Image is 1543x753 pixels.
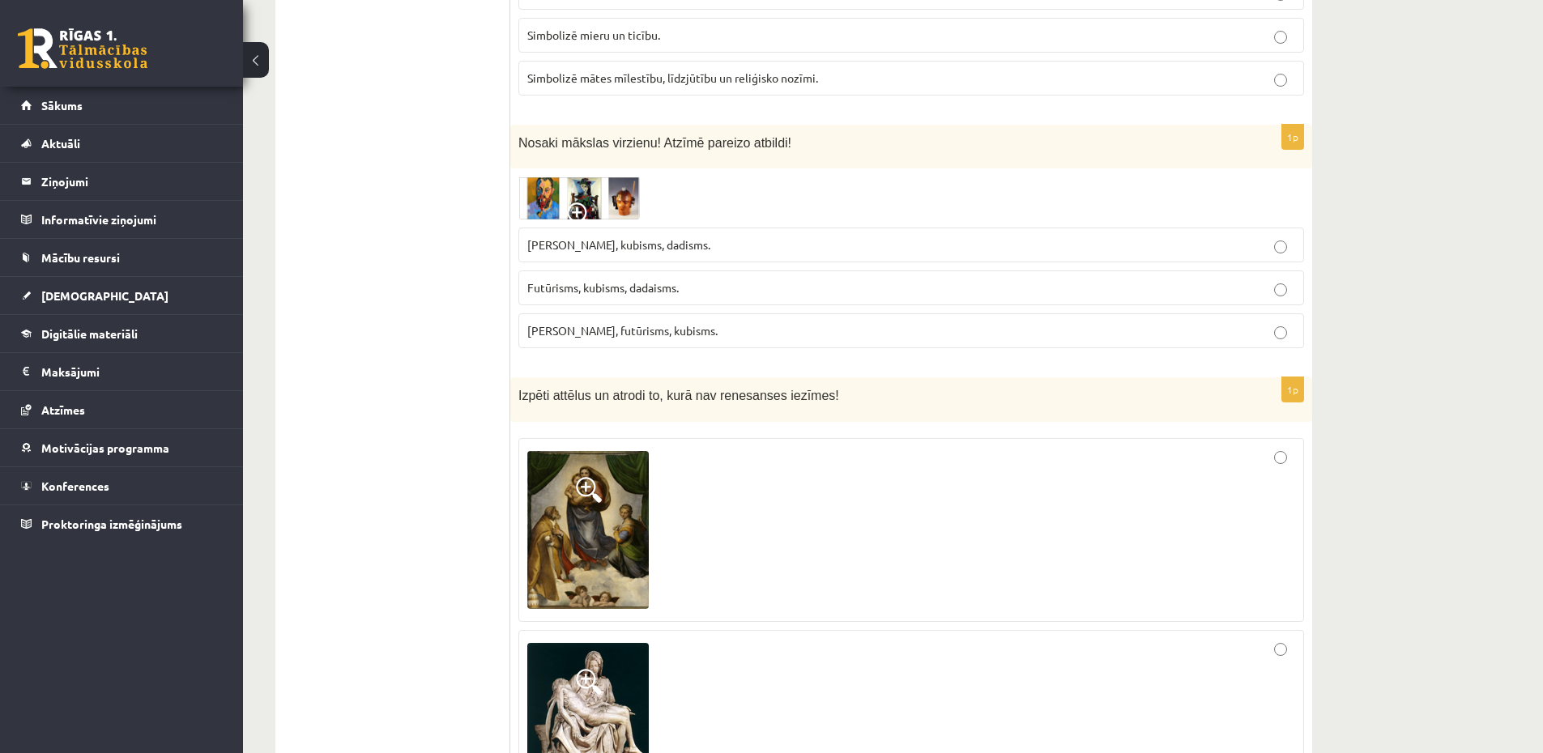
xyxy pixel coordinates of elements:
span: Digitālie materiāli [41,326,138,341]
a: Aktuāli [21,125,223,162]
legend: Informatīvie ziņojumi [41,201,223,238]
span: Konferences [41,479,109,493]
a: Atzīmes [21,391,223,428]
span: [PERSON_NAME], kubisms, dadisms. [527,237,710,252]
input: [PERSON_NAME], kubisms, dadisms. [1274,240,1287,253]
a: Digitālie materiāli [21,315,223,352]
span: Simbolizē mieru un ticību. [527,28,660,42]
span: Mācību resursi [41,250,120,265]
a: Rīgas 1. Tālmācības vidusskola [18,28,147,69]
span: Motivācijas programma [41,440,169,455]
a: Sākums [21,87,223,124]
span: Futūrisms, kubisms, dadaisms. [527,280,679,295]
a: Mācību resursi [21,239,223,276]
a: Motivācijas programma [21,429,223,466]
span: Proktoringa izmēģinājums [41,517,182,531]
img: 1.png [527,451,649,609]
a: Ziņojumi [21,163,223,200]
span: [DEMOGRAPHIC_DATA] [41,288,168,303]
input: Simbolizē mieru un ticību. [1274,31,1287,44]
a: Informatīvie ziņojumi [21,201,223,238]
input: Futūrisms, kubisms, dadaisms. [1274,283,1287,296]
legend: Maksājumi [41,353,223,390]
span: Atzīmes [41,402,85,417]
a: Proktoringa izmēģinājums [21,505,223,542]
a: [DEMOGRAPHIC_DATA] [21,277,223,314]
a: Maksājumi [21,353,223,390]
p: 1p [1281,124,1304,150]
span: [PERSON_NAME], futūrisms, kubisms. [527,323,718,338]
span: Simbolizē mātes mīlestību, līdzjūtību un reliģisko nozīmi. [527,70,818,85]
input: Simbolizē mātes mīlestību, līdzjūtību un reliģisko nozīmi. [1274,74,1287,87]
p: 1p [1281,376,1304,402]
legend: Ziņojumi [41,163,223,200]
img: Ekr%C4%81nuz%C5%86%C4%93mums_2024-07-21_133608.png [518,177,640,219]
span: Nosaki mākslas virzienu! Atzīmē pareizo atbildi! [518,136,791,150]
a: Konferences [21,467,223,504]
span: Aktuāli [41,136,80,151]
input: [PERSON_NAME], futūrisms, kubisms. [1274,326,1287,339]
span: Izpēti attēlus un atrodi to, kurā nav renesanses iezīmes! [518,389,839,402]
span: Sākums [41,98,83,113]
